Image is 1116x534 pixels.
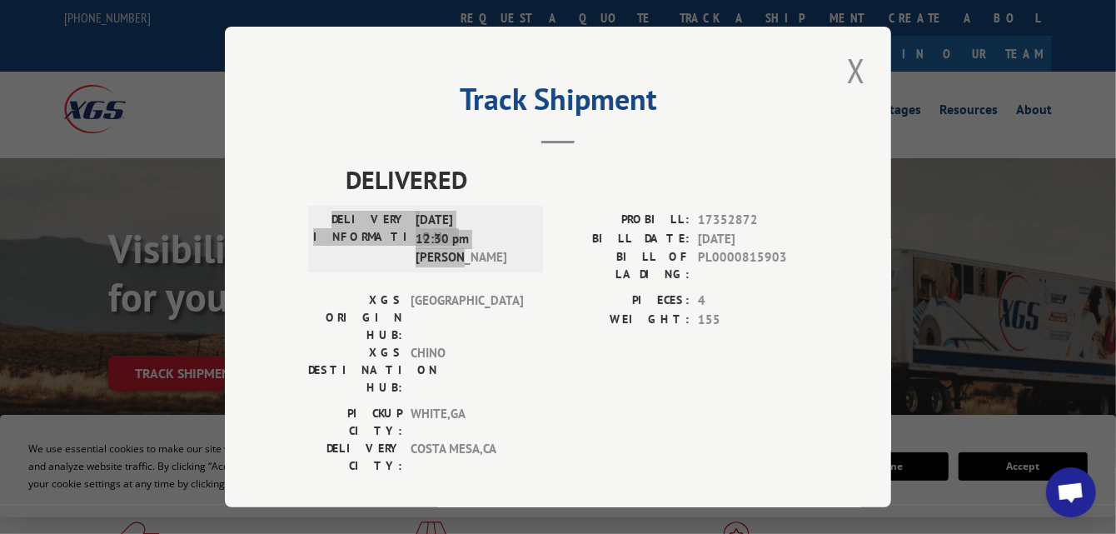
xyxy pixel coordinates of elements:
[308,440,402,475] label: DELIVERY CITY:
[698,211,808,230] span: 17352872
[411,344,523,397] span: CHINO
[842,47,870,93] button: Close modal
[411,405,523,440] span: WHITE , GA
[308,87,808,119] h2: Track Shipment
[698,292,808,311] span: 4
[308,292,402,344] label: XGS ORIGIN HUB:
[411,440,523,475] span: COSTA MESA , CA
[558,211,690,230] label: PROBILL:
[558,248,690,283] label: BILL OF LADING:
[1046,467,1096,517] a: Open chat
[698,230,808,249] span: [DATE]
[313,211,407,267] label: DELIVERY INFORMATION:
[698,248,808,283] span: PL0000815903
[416,211,528,267] span: [DATE] 12:30 pm [PERSON_NAME]
[308,405,402,440] label: PICKUP CITY:
[411,292,523,344] span: [GEOGRAPHIC_DATA]
[698,311,808,330] span: 155
[558,230,690,249] label: BILL DATE:
[308,344,402,397] label: XGS DESTINATION HUB:
[346,161,808,198] span: DELIVERED
[558,292,690,311] label: PIECES:
[558,311,690,330] label: WEIGHT:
